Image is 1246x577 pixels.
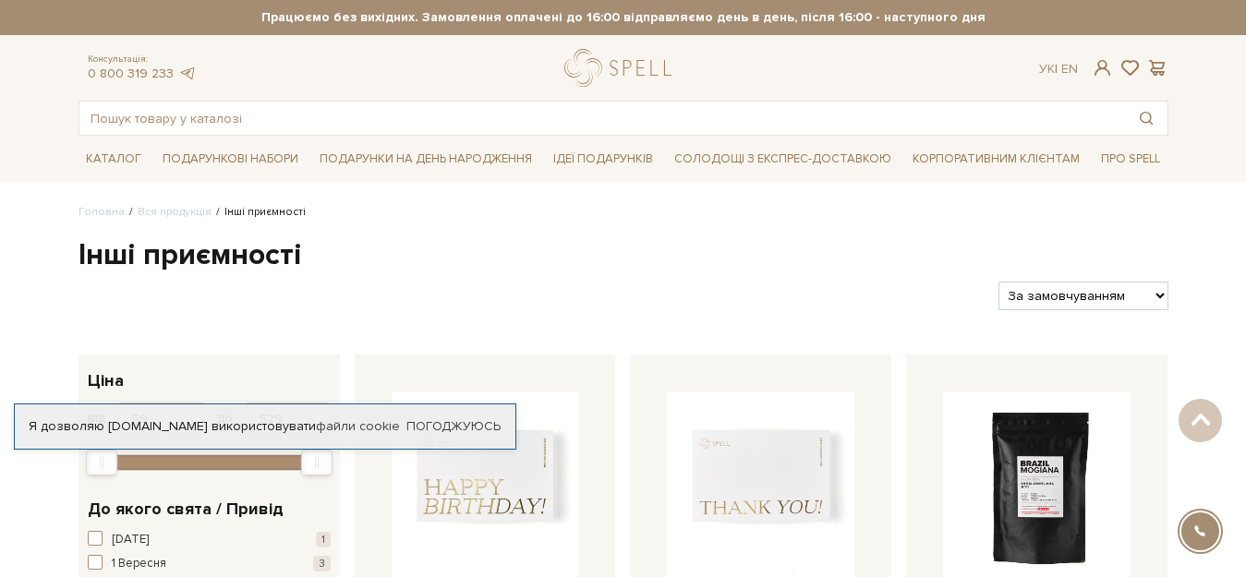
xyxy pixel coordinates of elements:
[138,205,212,219] a: Вся продукція
[301,450,333,475] div: Max
[1094,145,1167,174] a: Про Spell
[88,368,124,393] span: Ціна
[88,66,174,81] a: 0 800 319 233
[88,555,331,573] button: 1 Вересня 3
[79,9,1168,26] strong: Працюємо без вихідних. Замовлення оплачені до 16:00 відправляємо день в день, після 16:00 - насту...
[79,145,149,174] a: Каталог
[667,143,899,174] a: Солодощі з експрес-доставкою
[546,145,660,174] a: Ідеї подарунків
[79,236,1168,275] h1: Інші приємності
[79,205,125,219] a: Головна
[406,418,501,435] a: Погоджуюсь
[15,418,515,435] div: Я дозволяю [DOMAIN_NAME] використовувати
[212,204,306,221] li: Інші приємності
[313,556,331,571] span: 3
[86,450,117,475] div: Min
[905,145,1087,174] a: Корпоративним клієнтам
[1125,102,1167,135] button: Пошук товару у каталозі
[316,532,331,547] span: 1
[155,145,306,174] a: Подарункові набори
[1039,61,1078,78] div: Ук
[112,555,166,573] span: 1 Вересня
[88,54,197,66] span: Консультація:
[316,418,400,434] a: файли cookie
[88,497,284,522] span: До якого свята / Привід
[564,49,680,87] a: logo
[1061,61,1078,77] a: En
[112,531,149,549] span: [DATE]
[178,66,197,81] a: telegram
[1055,61,1058,77] span: |
[312,145,539,174] a: Подарунки на День народження
[79,102,1125,135] input: Пошук товару у каталозі
[88,531,331,549] button: [DATE] 1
